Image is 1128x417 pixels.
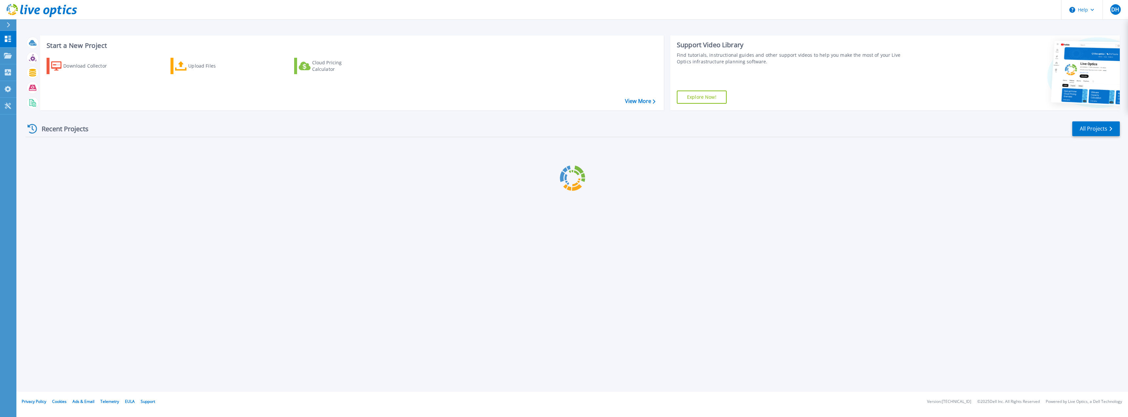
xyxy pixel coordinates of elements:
div: Support Video Library [677,41,912,49]
a: Download Collector [47,58,120,74]
div: Recent Projects [25,121,97,137]
a: Explore Now! [677,91,727,104]
div: Download Collector [63,59,116,73]
h3: Start a New Project [47,42,655,49]
a: EULA [125,399,135,404]
li: Powered by Live Optics, a Dell Technology [1046,400,1122,404]
a: Cookies [52,399,67,404]
li: © 2025 Dell Inc. All Rights Reserved [977,400,1040,404]
a: Support [141,399,155,404]
a: Upload Files [171,58,244,74]
div: Cloud Pricing Calculator [312,59,365,73]
a: All Projects [1072,121,1120,136]
span: DH [1111,7,1119,12]
a: Ads & Email [72,399,94,404]
li: Version: [TECHNICAL_ID] [927,400,971,404]
a: Privacy Policy [22,399,46,404]
a: View More [625,98,655,104]
div: Upload Files [188,59,241,73]
div: Find tutorials, instructional guides and other support videos to help you make the most of your L... [677,52,912,65]
a: Cloud Pricing Calculator [294,58,367,74]
a: Telemetry [100,399,119,404]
